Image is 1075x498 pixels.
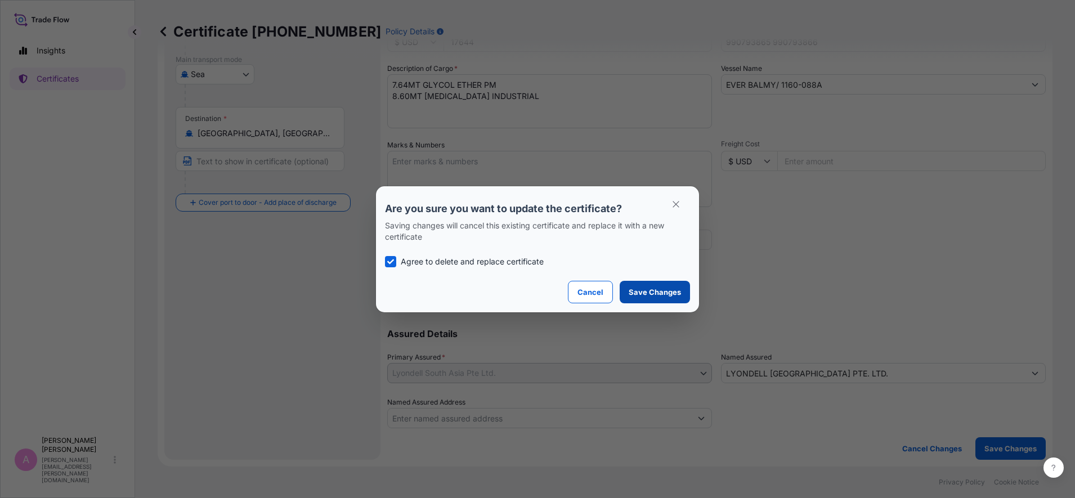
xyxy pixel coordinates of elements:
p: Saving changes will cancel this existing certificate and replace it with a new certificate [385,220,690,243]
button: Save Changes [620,281,690,303]
p: Are you sure you want to update the certificate? [385,202,690,216]
p: Cancel [577,286,603,298]
p: Save Changes [629,286,681,298]
p: Agree to delete and replace certificate [401,256,544,267]
button: Cancel [568,281,613,303]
